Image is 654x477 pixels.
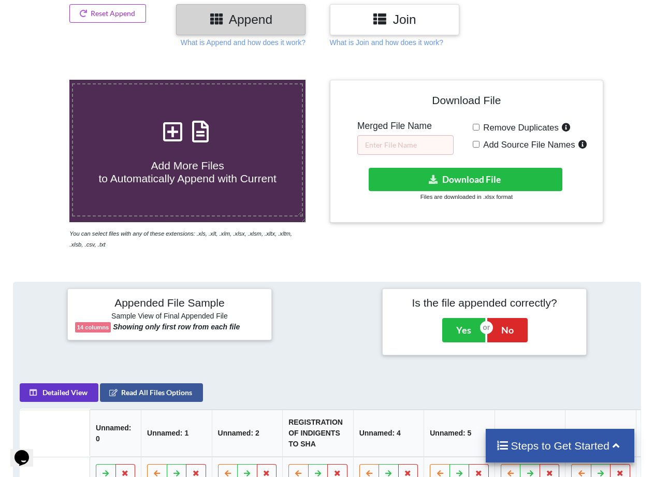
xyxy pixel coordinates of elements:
button: Download File [369,168,562,191]
th: REGISTRATION OF INDIGENTS TO SHA [283,410,354,457]
iframe: chat widget [10,436,43,467]
h4: Appended File Sample [75,296,264,311]
i: You can select files with any of these extensions: .xls, .xlt, .xlm, .xlsx, .xlsm, .xltx, .xltm, ... [69,230,292,248]
h6: Sample View of Final Appended File [75,312,264,322]
h3: Join [338,12,452,27]
b: 14 columns [77,324,109,330]
th: Unnamed: 7 [565,410,636,457]
th: Unnamed: 2 [212,410,283,457]
h4: Download File [338,88,596,117]
p: What is Append and how does it work? [181,37,306,48]
small: Files are downloaded in .xlsx format [420,194,513,200]
button: Read All Files Options [100,383,203,402]
button: Detailed View [20,383,98,402]
th: Unnamed: 4 [353,410,424,457]
h4: Steps to Get Started [496,439,624,452]
button: Yes [442,318,485,342]
th: Unnamed: 0 [90,410,141,457]
span: Add Source File Names [479,140,575,150]
th: Unnamed: 6 [495,410,565,457]
th: Unnamed: 5 [424,410,495,457]
b: Showing only first row from each file [113,323,240,331]
button: Reset Append [69,4,146,23]
button: No [487,318,528,342]
span: Remove Duplicates [479,123,559,133]
h3: Append [184,12,298,27]
th: Unnamed: 1 [141,410,212,457]
h4: Is the file appended correctly? [390,296,579,309]
span: Add More Files to Automatically Append with Current [99,160,277,184]
p: What is Join and how does it work? [330,37,443,48]
input: Enter File Name [357,135,454,155]
h5: Merged File Name [357,121,454,132]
